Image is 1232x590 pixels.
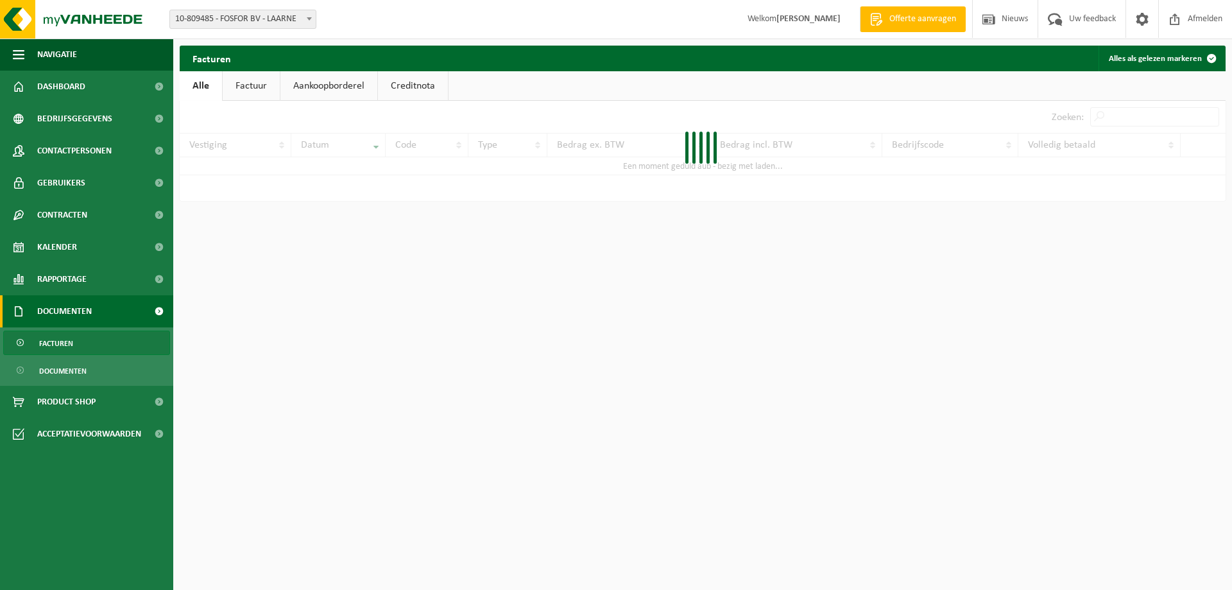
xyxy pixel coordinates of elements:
[3,331,170,355] a: Facturen
[886,13,959,26] span: Offerte aanvragen
[37,103,112,135] span: Bedrijfsgegevens
[860,6,966,32] a: Offerte aanvragen
[1099,46,1224,71] button: Alles als gelezen markeren
[776,14,841,24] strong: [PERSON_NAME]
[170,10,316,28] span: 10-809485 - FOSFOR BV - LAARNE
[37,418,141,450] span: Acceptatievoorwaarden
[39,359,87,383] span: Documenten
[378,71,448,101] a: Creditnota
[37,231,77,263] span: Kalender
[37,39,77,71] span: Navigatie
[169,10,316,29] span: 10-809485 - FOSFOR BV - LAARNE
[37,135,112,167] span: Contactpersonen
[37,71,85,103] span: Dashboard
[3,358,170,383] a: Documenten
[180,46,244,71] h2: Facturen
[37,263,87,295] span: Rapportage
[180,71,222,101] a: Alle
[37,386,96,418] span: Product Shop
[39,331,73,356] span: Facturen
[37,295,92,327] span: Documenten
[280,71,377,101] a: Aankoopborderel
[37,167,85,199] span: Gebruikers
[223,71,280,101] a: Factuur
[37,199,87,231] span: Contracten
